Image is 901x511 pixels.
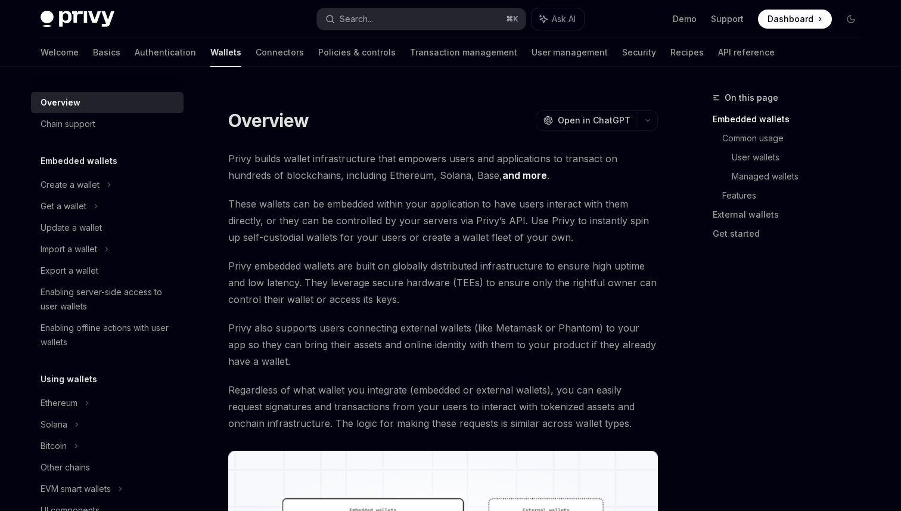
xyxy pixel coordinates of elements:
button: Open in ChatGPT [536,110,638,131]
div: Import a wallet [41,242,97,256]
div: Get a wallet [41,199,86,213]
div: Update a wallet [41,221,102,235]
a: Transaction management [410,38,517,67]
a: Chain support [31,113,184,135]
span: Open in ChatGPT [558,114,630,126]
a: Enabling server-side access to user wallets [31,281,184,317]
span: On this page [725,91,778,105]
a: User wallets [732,148,870,167]
a: Update a wallet [31,217,184,239]
a: Recipes [670,38,704,67]
div: Enabling server-side access to user wallets [41,285,176,314]
a: Security [622,38,656,67]
img: dark logo [41,11,114,27]
span: Privy builds wallet infrastructure that empowers users and applications to transact on hundreds o... [228,150,658,184]
a: Enabling offline actions with user wallets [31,317,184,353]
a: Basics [93,38,120,67]
div: Export a wallet [41,264,98,278]
a: and more [502,169,547,182]
a: Features [722,186,870,205]
div: Ethereum [41,396,77,410]
a: Connectors [256,38,304,67]
a: Export a wallet [31,260,184,281]
a: Embedded wallets [713,110,870,129]
a: User management [532,38,608,67]
a: Other chains [31,457,184,478]
a: Common usage [722,129,870,148]
div: EVM smart wallets [41,482,111,496]
a: API reference [718,38,775,67]
div: Overview [41,95,80,110]
div: Bitcoin [41,439,67,453]
a: Support [711,13,744,25]
span: Privy embedded wallets are built on globally distributed infrastructure to ensure high uptime and... [228,258,658,308]
a: Authentication [135,38,196,67]
h1: Overview [228,110,309,131]
button: Toggle dark mode [841,10,860,29]
a: Get started [713,224,870,243]
span: Privy also supports users connecting external wallets (like Metamask or Phantom) to your app so t... [228,320,658,370]
div: Chain support [41,117,95,131]
a: Wallets [210,38,241,67]
a: Demo [673,13,697,25]
div: Search... [340,12,373,26]
a: Managed wallets [732,167,870,186]
span: ⌘ K [506,14,518,24]
a: External wallets [713,205,870,224]
div: Solana [41,417,67,432]
span: Dashboard [768,13,813,25]
span: Regardless of what wallet you integrate (embedded or external wallets), you can easily request si... [228,382,658,432]
h5: Using wallets [41,372,97,386]
span: Ask AI [552,13,576,25]
a: Policies & controls [318,38,396,67]
button: Ask AI [532,8,584,30]
a: Dashboard [758,10,832,29]
button: Search...⌘K [317,8,526,30]
div: Other chains [41,460,90,475]
span: These wallets can be embedded within your application to have users interact with them directly, ... [228,196,658,246]
div: Enabling offline actions with user wallets [41,321,176,349]
h5: Embedded wallets [41,154,117,168]
a: Welcome [41,38,79,67]
div: Create a wallet [41,178,100,192]
a: Overview [31,92,184,113]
